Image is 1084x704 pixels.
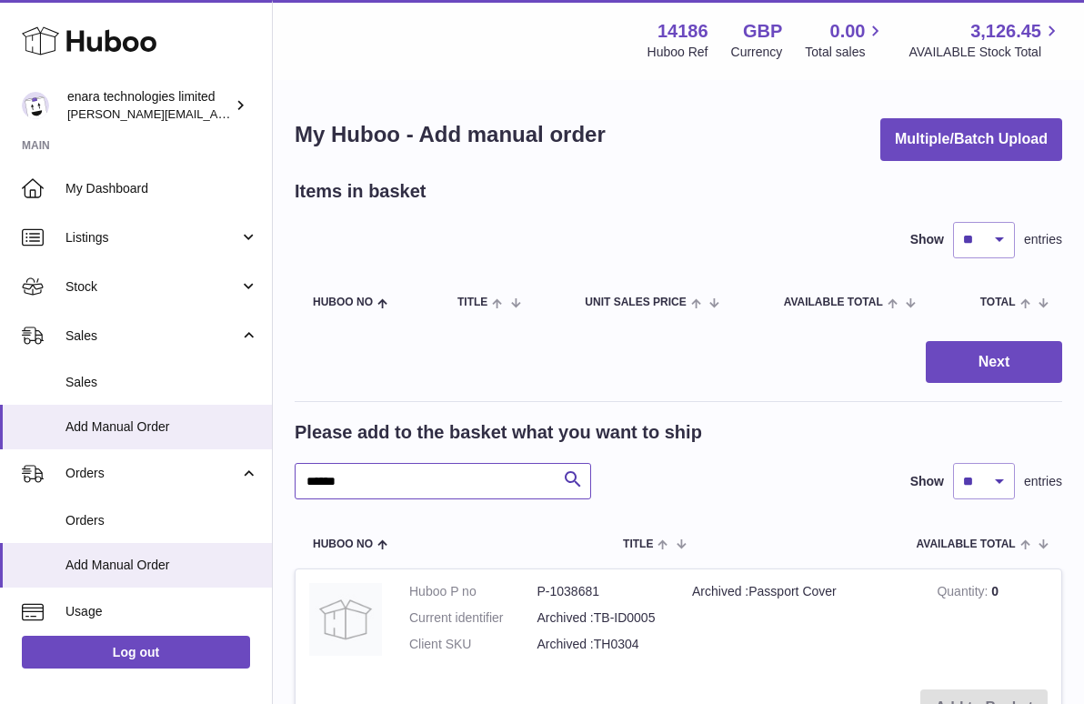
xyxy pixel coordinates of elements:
[67,88,231,123] div: enara technologies limited
[457,297,487,308] span: Title
[409,583,537,600] dt: Huboo P no
[917,538,1016,550] span: AVAILABLE Total
[65,557,258,574] span: Add Manual Order
[830,19,866,44] span: 0.00
[309,583,382,656] img: Archived :Passport Cover
[65,374,258,391] span: Sales
[623,538,653,550] span: Title
[65,327,239,345] span: Sales
[585,297,686,308] span: Unit Sales Price
[67,106,365,121] span: [PERSON_NAME][EMAIL_ADDRESS][DOMAIN_NAME]
[65,512,258,529] span: Orders
[910,231,944,248] label: Show
[65,278,239,296] span: Stock
[65,229,239,246] span: Listings
[537,583,666,600] dd: P-1038681
[1024,231,1062,248] span: entries
[65,603,258,620] span: Usage
[880,118,1062,161] button: Multiple/Batch Upload
[409,609,537,627] dt: Current identifier
[409,636,537,653] dt: Client SKU
[970,19,1041,44] span: 3,126.45
[784,297,883,308] span: AVAILABLE Total
[743,19,782,44] strong: GBP
[908,19,1062,61] a: 3,126.45 AVAILABLE Stock Total
[678,569,923,676] td: Archived :Passport Cover
[22,92,49,119] img: Dee@enara.co
[657,19,708,44] strong: 14186
[910,473,944,490] label: Show
[65,465,239,482] span: Orders
[1024,473,1062,490] span: entries
[647,44,708,61] div: Huboo Ref
[295,179,427,204] h2: Items in basket
[295,120,606,149] h1: My Huboo - Add manual order
[65,180,258,197] span: My Dashboard
[937,584,991,603] strong: Quantity
[805,19,886,61] a: 0.00 Total sales
[313,538,373,550] span: Huboo no
[980,297,1016,308] span: Total
[805,44,886,61] span: Total sales
[908,44,1062,61] span: AVAILABLE Stock Total
[295,420,702,445] h2: Please add to the basket what you want to ship
[65,418,258,436] span: Add Manual Order
[313,297,373,308] span: Huboo no
[926,341,1062,384] button: Next
[537,636,666,653] dd: Archived :TH0304
[923,569,1061,676] td: 0
[22,636,250,669] a: Log out
[731,44,783,61] div: Currency
[537,609,666,627] dd: Archived :TB-ID0005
